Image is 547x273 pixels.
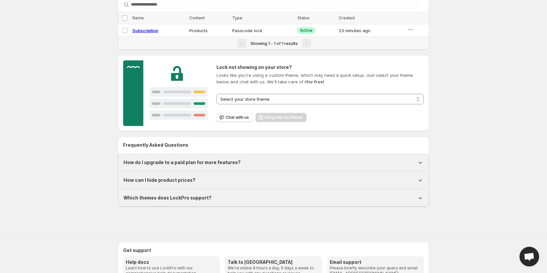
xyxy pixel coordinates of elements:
[251,41,298,46] span: Showing 1 - 1 of 1 results
[228,259,319,265] h3: Talk to [GEOGRAPHIC_DATA]
[297,15,310,20] span: Status
[123,195,212,201] h1: Which themes does LockPro support?
[230,24,295,37] td: Passcode lock
[217,64,424,71] h2: Lock not showing on your store?
[307,79,324,84] strong: for free!
[126,259,217,265] h3: Help docs
[217,113,253,122] button: Chat with us
[123,60,214,126] img: Customer support
[187,24,230,37] td: Products
[118,36,429,50] nav: Pagination
[123,247,424,254] h2: Get support
[226,115,249,120] span: Chat with us
[330,259,421,265] h3: Email support
[123,177,196,183] h1: How can I hide product prices?
[337,24,405,37] td: 23 minutes ago
[132,28,158,33] a: Subscription
[217,72,424,85] p: Looks like you're using a custom theme, which may need a quick setup. Just select your theme belo...
[232,15,242,20] span: Type
[123,159,241,166] h1: How do I upgrade to a paid plan for more features?
[519,247,539,266] a: Open chat
[339,15,355,20] span: Created
[132,15,144,20] span: Name
[189,15,205,20] span: Content
[123,142,424,148] h2: Frequently Asked Questions
[300,28,312,33] span: Active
